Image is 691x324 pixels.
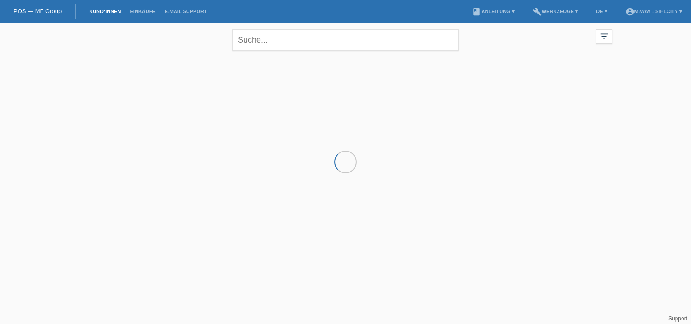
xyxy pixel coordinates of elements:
a: account_circlem-way - Sihlcity ▾ [621,9,686,14]
i: account_circle [625,7,634,16]
a: DE ▾ [592,9,611,14]
a: Einkäufe [125,9,160,14]
a: POS — MF Group [14,8,62,14]
i: build [533,7,542,16]
a: Support [668,315,687,322]
a: bookAnleitung ▾ [468,9,519,14]
input: Suche... [232,29,459,51]
a: buildWerkzeuge ▾ [528,9,583,14]
a: E-Mail Support [160,9,212,14]
i: book [472,7,481,16]
i: filter_list [599,31,609,41]
a: Kund*innen [85,9,125,14]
